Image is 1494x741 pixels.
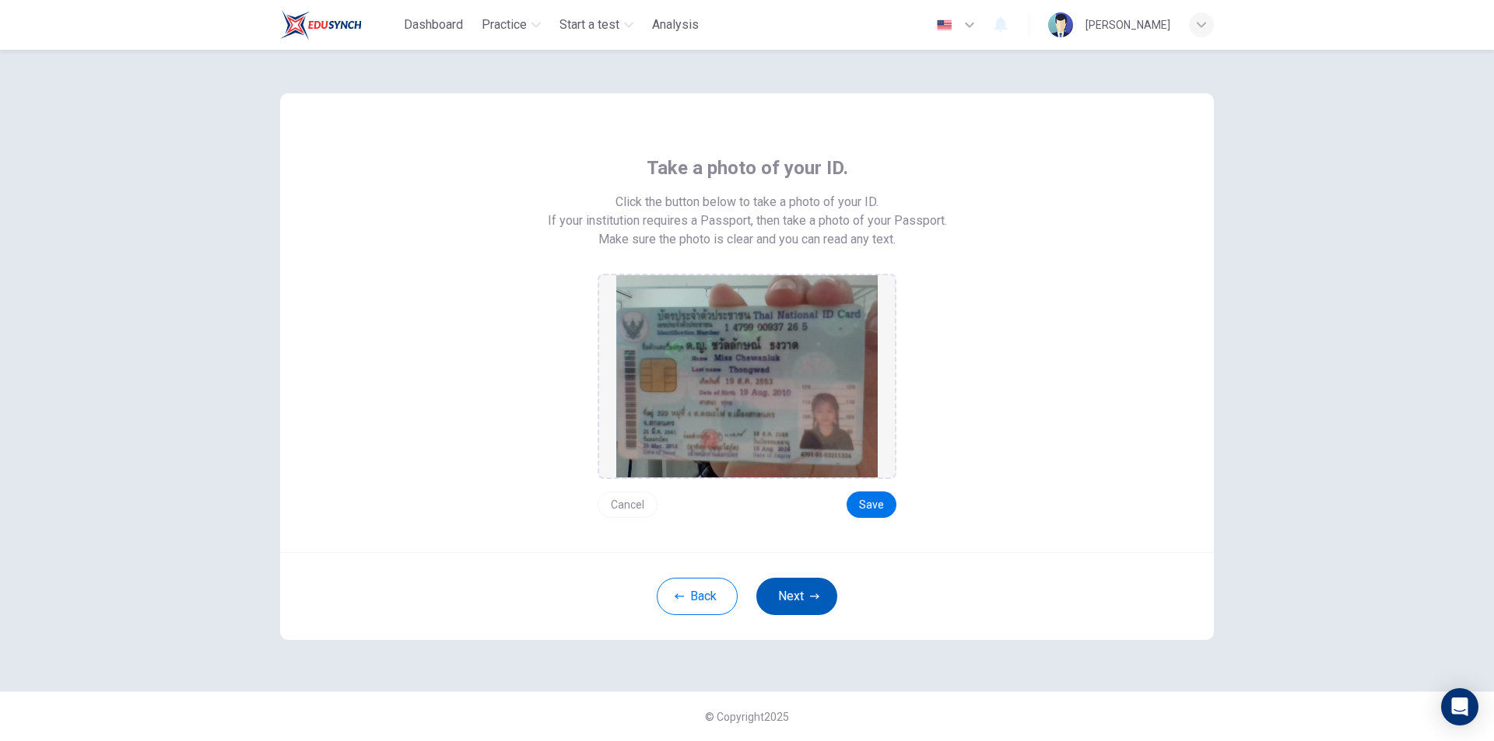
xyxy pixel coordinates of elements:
img: preview screemshot [616,275,878,477]
span: Analysis [652,16,699,34]
a: Train Test logo [280,9,398,40]
button: Save [847,491,896,518]
span: © Copyright 2025 [705,711,789,723]
img: Train Test logo [280,9,362,40]
span: Dashboard [404,16,463,34]
span: Click the button below to take a photo of your ID. If your institution requires a Passport, then ... [548,193,947,230]
img: Profile picture [1048,12,1073,37]
button: Practice [475,11,547,39]
div: [PERSON_NAME] [1085,16,1170,34]
img: en [935,19,954,31]
button: Start a test [553,11,640,39]
span: Practice [482,16,527,34]
button: Dashboard [398,11,469,39]
span: Make sure the photo is clear and you can read any text. [598,230,896,249]
button: Back [657,578,738,615]
span: Start a test [559,16,619,34]
span: Take a photo of your ID. [647,156,848,180]
button: Analysis [646,11,705,39]
button: Next [756,578,837,615]
button: Cancel [598,491,658,518]
div: Open Intercom Messenger [1441,688,1478,725]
